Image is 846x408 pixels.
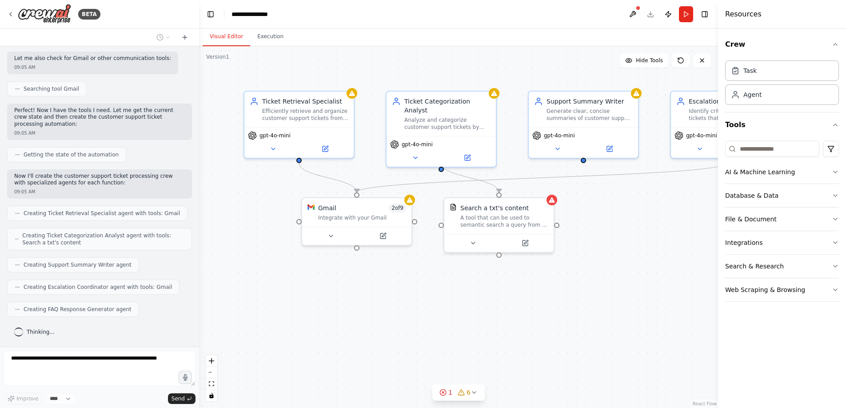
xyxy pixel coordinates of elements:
span: Improve [16,395,38,402]
div: Integrate with your Gmail [318,214,406,221]
h4: Resources [725,9,762,20]
button: Hide left sidebar [204,8,217,20]
div: Efficiently retrieve and organize customer support tickets from {support_platform} for processing... [262,108,348,122]
div: GmailGmail2of9Integrate with your Gmail [301,197,412,246]
button: Hide Tools [620,53,668,68]
div: Search a txt's content [460,204,529,212]
button: Tools [725,112,839,137]
span: gpt-4o-mini [259,132,291,139]
button: Execution [250,28,291,46]
p: Let me also check for Gmail or other communication tools: [14,55,171,62]
button: AI & Machine Learning [725,160,839,184]
span: Hide Tools [636,57,663,64]
button: Open in side panel [358,231,408,241]
button: Open in side panel [500,238,550,248]
img: Gmail [307,204,315,211]
span: gpt-4o-mini [402,141,433,148]
span: Creating Escalation Coordinator agent with tools: Gmail [24,284,172,291]
div: Identify critical and high-priority tickets that require immediate escalation to {escalation_team... [689,108,775,122]
g: Edge from 1dc85863-3c15-47b9-a5f9-45ffa998881c to a2308d90-182a-41a6-9767-dadaa833cc7b [437,163,503,192]
a: React Flow attribution [693,401,717,406]
div: 09:05 AM [14,130,185,136]
button: Open in side panel [442,152,492,163]
button: Improve [4,393,42,404]
span: gpt-4o-mini [686,132,717,139]
button: Hide right sidebar [698,8,711,20]
div: Gmail [318,204,336,212]
div: Crew [725,57,839,112]
div: 09:05 AM [14,188,185,195]
button: Web Scraping & Browsing [725,278,839,301]
div: Version 1 [206,53,229,60]
div: A tool that can be used to semantic search a query from a txt's content. [460,214,548,228]
button: 16 [432,384,485,401]
button: Search & Research [725,255,839,278]
div: React Flow controls [206,355,217,401]
button: Start a new chat [178,32,192,43]
div: Ticket Retrieval Specialist [262,97,348,106]
button: Open in side panel [584,144,634,154]
span: Searching tool Gmail [24,85,79,92]
button: Switch to previous chat [153,32,174,43]
span: Creating Ticket Retrieval Specialist agent with tools: Gmail [24,210,180,217]
nav: breadcrumb [231,10,277,19]
button: Send [168,393,196,404]
button: Database & Data [725,184,839,207]
div: Task [743,66,757,75]
button: Click to speak your automation idea [179,371,192,384]
div: Ticket Retrieval SpecialistEfficiently retrieve and organize customer support tickets from {suppo... [243,91,355,159]
span: Send [172,395,185,402]
div: Agent [743,90,762,99]
div: Support Summary Writer [547,97,633,106]
span: Thinking... [27,328,55,336]
p: Perfect! Now I have the tools I need. Let me get the current crew state and then create the custo... [14,107,185,128]
div: BETA [78,9,100,20]
span: Creating Support Summary Writer agent [24,261,132,268]
span: Creating FAQ Response Generator agent [24,306,132,313]
div: 09:05 AM [14,64,171,71]
div: Escalation CoordinatorIdentify critical and high-priority tickets that require immediate escalati... [670,91,781,159]
button: toggle interactivity [206,390,217,401]
button: Crew [725,32,839,57]
g: Edge from 2a16434f-d9d6-421a-bb8d-3569fbd31122 to 7a1da1aa-d4c8-4983-9ea5-909ec35557e8 [295,163,361,192]
span: Creating Ticket Categorization Analyst agent with tools: Search a txt's content [22,232,184,246]
button: fit view [206,378,217,390]
button: File & Document [725,208,839,231]
span: Number of enabled actions [389,204,406,212]
p: Now I'll create the customer support ticket processing crew with specialized agents for each func... [14,173,185,187]
div: Ticket Categorization Analyst [404,97,491,115]
button: zoom in [206,355,217,367]
div: Analyze and categorize customer support tickets by urgency level (low, medium, high, critical) an... [404,116,491,131]
div: Escalation Coordinator [689,97,775,106]
img: TXTSearchTool [450,204,457,211]
div: TXTSearchToolSearch a txt's contentA tool that can be used to semantic search a query from a txt'... [443,197,555,253]
div: Tools [725,137,839,309]
span: 6 [467,388,471,397]
span: gpt-4o-mini [544,132,575,139]
img: Logo [18,4,71,24]
button: Visual Editor [203,28,250,46]
div: Support Summary WriterGenerate clear, concise summaries of customer support tickets that highligh... [528,91,639,159]
button: zoom out [206,367,217,378]
span: Getting the state of the automation [24,151,119,158]
div: Generate clear, concise summaries of customer support tickets that highlight key issues, customer... [547,108,633,122]
div: Ticket Categorization AnalystAnalyze and categorize customer support tickets by urgency level (lo... [386,91,497,168]
button: Open in side panel [300,144,350,154]
button: Integrations [725,231,839,254]
span: 1 [448,388,452,397]
g: Edge from 00b8e543-6704-4362-be9d-21d4a5981e2e to 7a1da1aa-d4c8-4983-9ea5-909ec35557e8 [352,163,730,192]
